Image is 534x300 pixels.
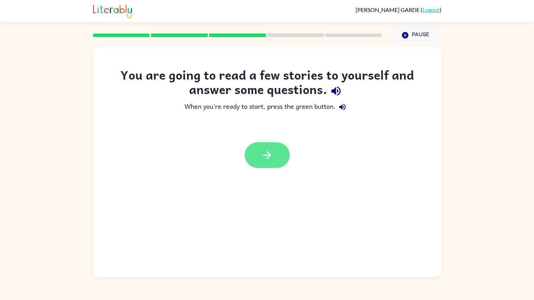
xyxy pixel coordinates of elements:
[107,68,427,100] div: You are going to read a few stories to yourself and answer some questions.
[390,27,441,43] button: Pause
[356,6,441,13] div: ( )
[422,6,440,13] a: Logout
[107,100,427,114] div: When you're ready to start, press the green button.
[356,6,421,13] span: [PERSON_NAME] GARDE
[93,3,132,18] img: Literably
